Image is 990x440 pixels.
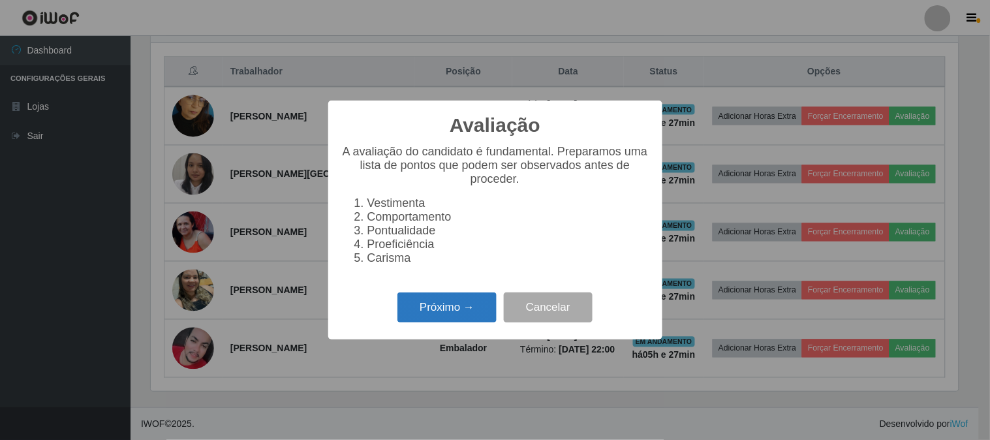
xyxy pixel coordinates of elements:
[450,114,540,137] h2: Avaliação
[367,196,649,210] li: Vestimenta
[397,292,497,323] button: Próximo →
[367,251,649,265] li: Carisma
[367,210,649,224] li: Comportamento
[367,224,649,238] li: Pontualidade
[341,145,649,186] p: A avaliação do candidato é fundamental. Preparamos uma lista de pontos que podem ser observados a...
[367,238,649,251] li: Proeficiência
[504,292,593,323] button: Cancelar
